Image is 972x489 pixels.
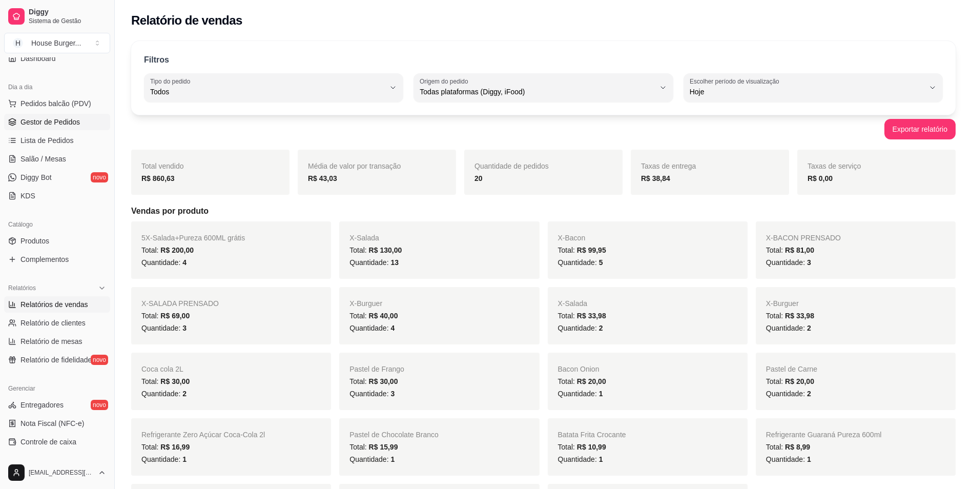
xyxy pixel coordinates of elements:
span: 2 [807,324,811,332]
a: Relatório de fidelidadenovo [4,352,110,368]
span: Taxas de serviço [808,162,861,170]
span: Quantidade: [349,390,395,398]
span: Diggy Bot [20,172,52,182]
button: [EMAIL_ADDRESS][DOMAIN_NAME] [4,460,110,485]
span: Refrigerante Zero Açúcar Coca-Cola 2l [141,431,265,439]
span: X-Salada [558,299,588,308]
span: 5 [599,258,603,267]
a: Produtos [4,233,110,249]
span: R$ 10,99 [577,443,606,451]
a: Nota Fiscal (NFC-e) [4,415,110,432]
button: Escolher período de visualizaçãoHoje [684,73,943,102]
span: Pedidos balcão (PDV) [20,98,91,109]
span: 2 [599,324,603,332]
span: Total: [766,377,814,385]
span: Coca cola 2L [141,365,183,373]
h5: Vendas por produto [131,205,956,217]
span: Relatório de clientes [20,318,86,328]
span: R$ 33,98 [785,312,814,320]
span: X-Bacon [558,234,586,242]
span: Relatório de mesas [20,336,82,347]
span: R$ 33,98 [577,312,606,320]
span: Produtos [20,236,49,246]
strong: 20 [474,174,483,182]
span: X-BACON PRENSADO [766,234,841,242]
span: Quantidade: [766,455,811,463]
span: Relatórios [8,284,36,292]
a: KDS [4,188,110,204]
span: Total: [558,312,606,320]
span: Entregadores [20,400,64,410]
a: Relatório de mesas [4,333,110,350]
span: Total: [141,377,190,385]
span: Quantidade: [558,455,603,463]
span: Total: [349,246,402,254]
a: Controle de caixa [4,434,110,450]
span: Total: [141,443,190,451]
div: Dia a dia [4,79,110,95]
span: Nota Fiscal (NFC-e) [20,418,84,429]
span: Relatórios de vendas [20,299,88,310]
span: Refrigerante Guaraná Pureza 600ml [766,431,882,439]
div: House Burger ... [31,38,81,48]
span: Controle de fiado [20,455,75,465]
span: Quantidade: [558,258,603,267]
span: Dashboard [20,53,56,64]
span: X-Burguer [349,299,382,308]
span: Total: [141,246,194,254]
span: Total: [349,443,398,451]
button: Tipo do pedidoTodos [144,73,403,102]
span: R$ 99,95 [577,246,606,254]
a: Controle de fiado [4,452,110,468]
span: 2 [807,390,811,398]
a: Relatórios de vendas [4,296,110,313]
span: R$ 20,00 [577,377,606,385]
span: R$ 30,00 [160,377,190,385]
span: 2 [182,390,187,398]
a: DiggySistema de Gestão [4,4,110,29]
strong: R$ 0,00 [808,174,833,182]
span: Batata Frita Crocante [558,431,626,439]
span: R$ 30,00 [369,377,398,385]
a: Diggy Botnovo [4,169,110,186]
span: KDS [20,191,35,201]
span: Total: [766,443,810,451]
span: H [13,38,23,48]
span: Quantidade: [766,324,811,332]
span: Quantidade: [141,390,187,398]
button: Select a team [4,33,110,53]
span: Controle de caixa [20,437,76,447]
span: Total vendido [141,162,184,170]
button: Exportar relatório [884,119,956,139]
label: Escolher período de visualização [690,77,782,86]
span: Quantidade: [558,390,603,398]
span: X-Salada [349,234,379,242]
span: 1 [599,390,603,398]
span: Total: [558,246,606,254]
span: Pastel de Carne [766,365,817,373]
span: Quantidade: [141,324,187,332]
span: Total: [141,312,190,320]
div: Gerenciar [4,380,110,397]
span: Quantidade: [766,258,811,267]
span: Quantidade: [141,455,187,463]
span: X-SALADA PRENSADO [141,299,219,308]
h2: Relatório de vendas [131,12,242,29]
span: R$ 8,99 [785,443,810,451]
span: R$ 200,00 [160,246,194,254]
span: Quantidade: [558,324,603,332]
span: Total: [558,443,606,451]
a: Complementos [4,251,110,268]
span: 4 [182,258,187,267]
span: R$ 20,00 [785,377,814,385]
span: 13 [390,258,399,267]
a: Relatório de clientes [4,315,110,331]
span: 3 [182,324,187,332]
div: Catálogo [4,216,110,233]
span: Hoje [690,87,924,97]
span: Total: [349,312,398,320]
span: Diggy [29,8,106,17]
span: R$ 40,00 [369,312,398,320]
span: 3 [807,258,811,267]
span: R$ 69,00 [160,312,190,320]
